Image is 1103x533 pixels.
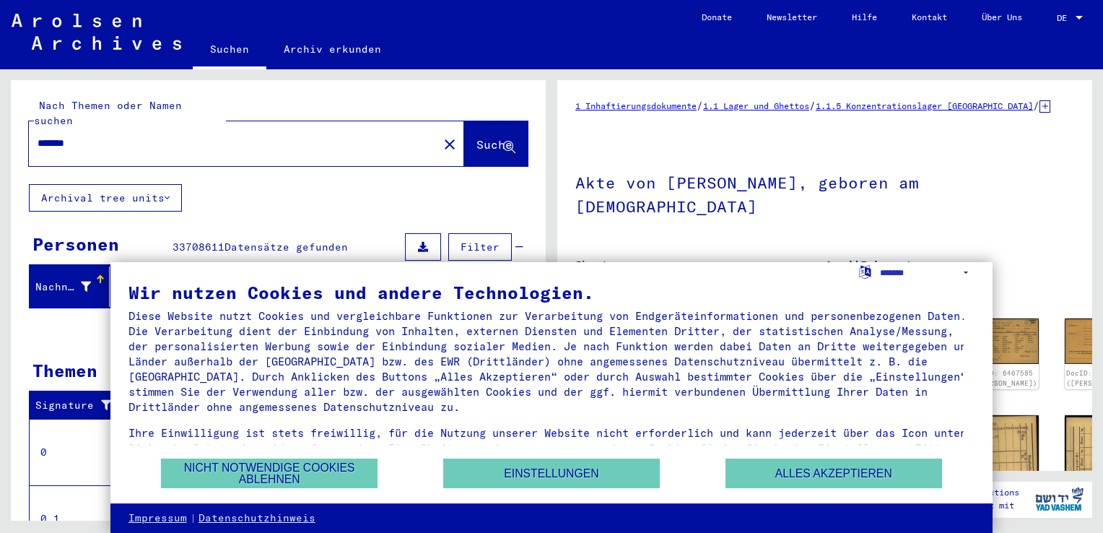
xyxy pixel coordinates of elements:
[32,231,119,257] div: Personen
[443,459,660,488] button: Einstellungen
[972,318,1039,364] img: 001.jpg
[575,100,697,111] a: 1 Inhaftierungsdokumente
[703,100,809,111] a: 1.1 Lager und Ghettos
[29,184,182,212] button: Archival tree units
[173,240,224,253] span: 33708611
[972,415,1039,508] img: 001.jpg
[128,425,975,471] div: Ihre Einwilligung ist stets freiwillig, für die Nutzung unserer Website nicht erforderlich und ka...
[816,100,1033,111] a: 1.1.5 Konzentrationslager [GEOGRAPHIC_DATA]
[825,259,916,271] b: Anzahl Dokumente
[128,511,187,526] a: Impressum
[441,136,458,153] mat-icon: close
[575,259,616,271] b: Signatur
[1057,13,1073,23] span: DE
[128,308,975,415] div: Diese Website nutzt Cookies und vergleichbare Funktionen zur Verarbeitung von Endgeräteinformatio...
[30,419,129,485] td: 0
[30,266,110,307] mat-header-cell: Nachname
[448,233,512,261] button: Filter
[224,240,348,253] span: Datensätze gefunden
[575,149,1074,237] h1: Akte von [PERSON_NAME], geboren am [DEMOGRAPHIC_DATA]
[199,511,315,526] a: Datenschutzhinweis
[35,275,109,298] div: Nachname
[193,32,266,69] a: Suchen
[476,137,513,152] span: Suche
[35,279,91,295] div: Nachname
[972,369,1037,387] a: DocID: 6467585 ([PERSON_NAME])
[697,99,703,112] span: /
[461,240,500,253] span: Filter
[435,129,464,158] button: Clear
[161,459,378,488] button: Nicht notwendige Cookies ablehnen
[809,99,816,112] span: /
[725,459,942,488] button: Alles akzeptieren
[34,99,182,127] mat-label: Nach Themen oder Namen suchen
[128,284,975,301] div: Wir nutzen Cookies und andere Technologien.
[12,14,181,50] img: Arolsen_neg.svg
[35,394,132,417] div: Signature
[1033,99,1039,112] span: /
[32,357,97,383] div: Themen
[880,262,975,283] select: Sprache auswählen
[35,398,118,413] div: Signature
[464,121,528,166] button: Suche
[266,32,398,66] a: Archiv erkunden
[1032,481,1086,517] img: yv_logo.png
[858,264,873,278] label: Sprache auswählen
